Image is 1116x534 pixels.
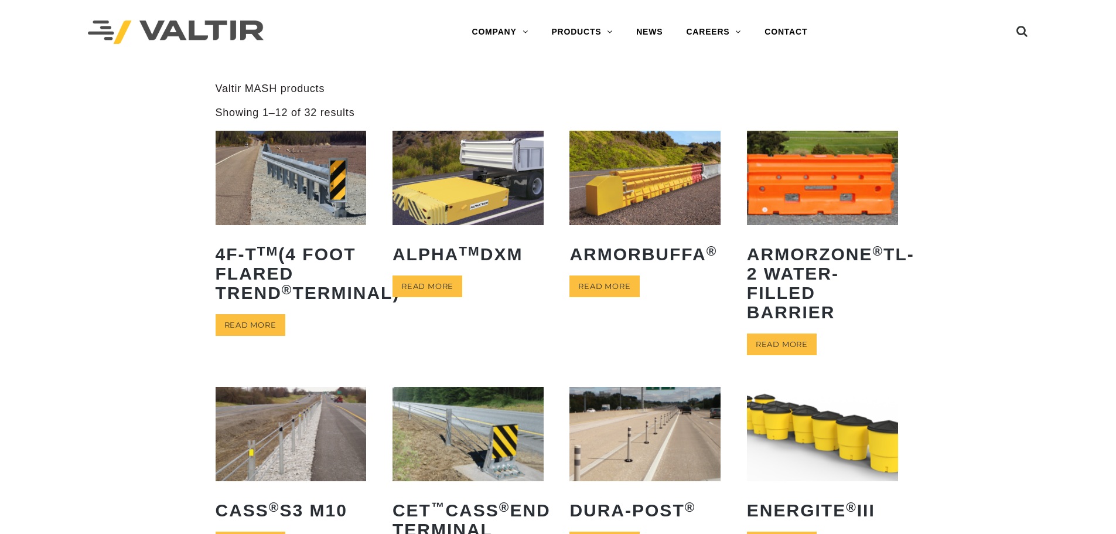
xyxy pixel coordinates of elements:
[216,314,285,336] a: Read more about “4F-TTM (4 Foot Flared TREND® Terminal)”
[569,131,721,273] a: ArmorBuffa®
[872,244,883,259] sup: ®
[747,492,898,529] h2: ENERGITE III
[747,236,898,331] h2: ArmorZone TL-2 Water-Filled Barrier
[216,236,367,311] h2: 4F-T (4 Foot Flared TREND Terminal)
[282,283,293,297] sup: ®
[216,131,367,311] a: 4F-TTM(4 Foot Flared TREND®Terminal)
[257,244,279,259] sup: TM
[685,500,696,515] sup: ®
[753,21,819,44] a: CONTACT
[216,106,355,120] p: Showing 1–12 of 32 results
[460,21,540,44] a: COMPANY
[499,500,510,515] sup: ®
[393,236,544,273] h2: ALPHA DXM
[216,492,367,529] h2: CASS S3 M10
[569,236,721,273] h2: ArmorBuffa
[269,500,280,515] sup: ®
[707,244,718,259] sup: ®
[846,500,857,515] sup: ®
[431,500,446,515] sup: ™
[540,21,624,44] a: PRODUCTS
[569,492,721,529] h2: Dura-Post
[747,131,898,331] a: ArmorZone®TL-2 Water-Filled Barrier
[747,387,898,529] a: ENERGITE®III
[459,244,480,259] sup: TM
[569,387,721,529] a: Dura-Post®
[88,21,264,45] img: Valtir
[216,387,367,529] a: CASS®S3 M10
[674,21,753,44] a: CAREERS
[569,275,639,297] a: Read more about “ArmorBuffa®”
[393,131,544,273] a: ALPHATMDXM
[747,334,817,355] a: Read more about “ArmorZone® TL-2 Water-Filled Barrier”
[216,82,901,96] p: Valtir MASH products
[624,21,674,44] a: NEWS
[393,275,462,297] a: Read more about “ALPHATM DXM”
